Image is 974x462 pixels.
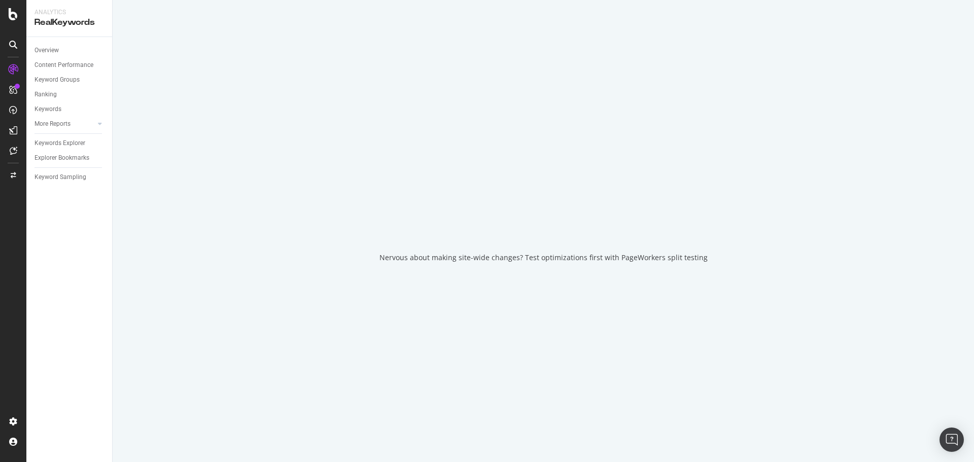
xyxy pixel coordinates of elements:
[34,75,80,85] div: Keyword Groups
[34,89,105,100] a: Ranking
[34,138,105,149] a: Keywords Explorer
[34,60,93,70] div: Content Performance
[34,172,86,183] div: Keyword Sampling
[34,119,95,129] a: More Reports
[34,153,105,163] a: Explorer Bookmarks
[34,8,104,17] div: Analytics
[34,89,57,100] div: Ranking
[34,172,105,183] a: Keyword Sampling
[34,60,105,70] a: Content Performance
[34,75,105,85] a: Keyword Groups
[34,119,71,129] div: More Reports
[507,200,580,236] div: animation
[34,45,59,56] div: Overview
[34,17,104,28] div: RealKeywords
[34,153,89,163] div: Explorer Bookmarks
[34,104,61,115] div: Keywords
[34,45,105,56] a: Overview
[34,104,105,115] a: Keywords
[34,138,85,149] div: Keywords Explorer
[379,253,708,263] div: Nervous about making site-wide changes? Test optimizations first with PageWorkers split testing
[940,428,964,452] div: Open Intercom Messenger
